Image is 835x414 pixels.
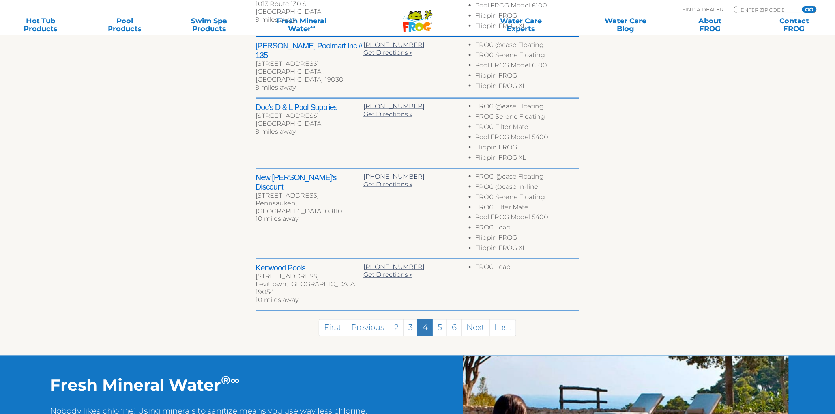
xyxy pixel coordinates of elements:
a: Get Directions » [363,49,412,56]
div: Levittown, [GEOGRAPHIC_DATA] 19054 [256,281,363,297]
div: [STREET_ADDRESS] [256,192,363,200]
span: 9 miles away [256,128,296,135]
span: 9 miles away [256,84,296,91]
li: Flippin FROG [476,12,579,22]
li: FROG Leap [476,263,579,274]
div: [STREET_ADDRESS] [256,273,363,281]
a: [PHONE_NUMBER] [363,173,425,180]
li: FROG Leap [476,224,579,234]
a: Get Directions » [363,110,412,118]
a: 4 [417,319,433,336]
a: Get Directions » [363,181,412,188]
a: PoolProducts [92,17,158,33]
a: [PHONE_NUMBER] [363,263,425,271]
li: FROG Serene Floating [476,51,579,62]
a: 2 [389,319,404,336]
li: FROG @ease Floating [476,103,579,113]
div: Pennsauken, [GEOGRAPHIC_DATA] 08110 [256,200,363,215]
li: FROG Filter Mate [476,203,579,214]
a: Previous [346,319,389,336]
a: Get Directions » [363,271,412,279]
a: First [319,319,346,336]
li: Pool FROG Model 6100 [476,2,579,12]
p: Find A Dealer [683,6,724,13]
h2: Fresh Mineral Water [50,375,367,395]
a: Hot TubProducts [8,17,73,33]
a: Water CareBlog [593,17,659,33]
div: [STREET_ADDRESS] [256,112,363,120]
div: [GEOGRAPHIC_DATA], [GEOGRAPHIC_DATA] 19030 [256,68,363,84]
a: [PHONE_NUMBER] [363,103,425,110]
input: Zip Code Form [740,6,794,13]
sup: ∞ [231,373,240,388]
a: Last [489,319,516,336]
li: Flippin FROG [476,234,579,244]
div: [GEOGRAPHIC_DATA] [256,8,363,16]
a: 5 [432,319,447,336]
li: Flippin FROG XL [476,154,579,164]
li: Pool FROG Model 5400 [476,133,579,144]
a: Next [461,319,490,336]
li: FROG @ease Floating [476,173,579,183]
h2: Kenwood Pools [256,263,363,273]
h2: [PERSON_NAME] Poolmart Inc # 135 [256,41,363,60]
a: AboutFROG [677,17,743,33]
div: [GEOGRAPHIC_DATA] [256,120,363,128]
sup: ® [221,373,231,388]
li: FROG @ease Floating [476,41,579,51]
a: Swim SpaProducts [176,17,242,33]
span: 10 miles away [256,297,298,304]
li: Pool FROG Model 6100 [476,62,579,72]
span: 9 miles away [256,16,296,23]
li: Pool FROG Model 5400 [476,214,579,224]
a: 6 [447,319,462,336]
span: 10 miles away [256,215,298,223]
li: Flippin FROG [476,72,579,82]
a: 3 [403,319,418,336]
h2: Doc's D & L Pool Supplies [256,103,363,112]
div: [STREET_ADDRESS] [256,60,363,68]
li: Flippin FROG XL [476,244,579,255]
li: FROG Serene Floating [476,193,579,203]
li: FROG Filter Mate [476,123,579,133]
li: Flippin FROG XL [476,22,579,32]
a: ContactFROG [762,17,827,33]
li: FROG @ease In-line [476,183,579,193]
li: Flippin FROG [476,144,579,154]
li: FROG Serene Floating [476,113,579,123]
li: Flippin FROG XL [476,82,579,92]
input: GO [802,6,816,13]
a: [PHONE_NUMBER] [363,41,425,48]
h2: New [PERSON_NAME]'s Discount [256,173,363,192]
